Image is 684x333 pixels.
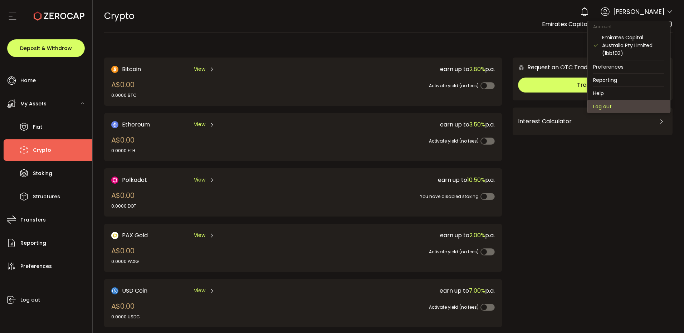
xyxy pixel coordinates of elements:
[20,99,47,109] span: My Assets
[122,175,147,184] span: Polkadot
[429,249,479,255] span: Activate yield (no fees)
[111,314,140,320] div: 0.0000 USDC
[20,261,52,272] span: Preferences
[111,203,136,209] div: 0.0000 DOT
[648,299,684,333] iframe: Chat Widget
[298,120,495,129] div: earn up to p.a.
[467,176,485,184] span: 10.50%
[469,287,485,295] span: 7.00%
[194,121,205,128] span: View
[122,120,150,129] span: Ethereum
[33,145,51,155] span: Crypto
[298,175,495,184] div: earn up to p.a.
[33,168,52,179] span: Staking
[20,215,46,225] span: Transfers
[104,10,135,22] span: Crypto
[33,192,60,202] span: Structures
[194,176,205,184] span: View
[111,190,136,209] div: A$0.00
[587,87,670,100] li: Help
[111,287,118,294] img: USD Coin
[429,138,479,144] span: Activate yield (no fees)
[194,287,205,294] span: View
[513,63,591,72] div: Request an OTC Trade
[587,74,670,86] li: Reporting
[111,258,139,265] div: 0.0000 PAXG
[542,20,673,28] span: Emirates Capital Australia Pty Limited (1bbf03)
[577,81,609,89] span: Trade OTC
[20,46,72,51] span: Deposit & Withdraw
[420,193,479,199] span: You have disabled staking
[111,92,137,99] div: 0.0000 BTC
[518,113,667,130] div: Interest Calculator
[194,232,205,239] span: View
[587,100,670,113] li: Log out
[587,60,670,73] li: Preferences
[111,245,139,265] div: A$0.00
[469,231,485,239] span: 2.00%
[298,286,495,295] div: earn up to p.a.
[20,75,36,86] span: Home
[587,24,617,30] span: Account
[194,65,205,73] span: View
[602,34,664,57] div: Emirates Capital Australia Pty Limited (1bbf03)
[469,65,485,73] span: 2.80%
[111,79,137,99] div: A$0.00
[20,238,46,248] span: Reporting
[613,7,665,16] span: [PERSON_NAME]
[111,135,135,154] div: A$0.00
[111,177,118,184] img: DOT
[20,295,40,305] span: Log out
[7,39,85,57] button: Deposit & Withdraw
[111,301,140,320] div: A$0.00
[469,120,485,129] span: 3.50%
[33,122,42,132] span: Fiat
[122,65,141,74] span: Bitcoin
[429,83,479,89] span: Activate yield (no fees)
[111,232,118,239] img: PAX Gold
[111,121,118,128] img: Ethereum
[122,286,147,295] span: USD Coin
[298,65,495,74] div: earn up to p.a.
[518,64,524,71] img: 6nGpN7MZ9FLuBP83NiajKbTRY4UzlzQtBKtCrLLspmCkSvCZHBKvY3NxgQaT5JnOQREvtQ257bXeeSTueZfAPizblJ+Fe8JwA...
[111,66,118,73] img: Bitcoin
[518,78,667,93] button: Trade OTC
[429,304,479,310] span: Activate yield (no fees)
[111,148,135,154] div: 0.0000 ETH
[122,231,148,240] span: PAX Gold
[298,231,495,240] div: earn up to p.a.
